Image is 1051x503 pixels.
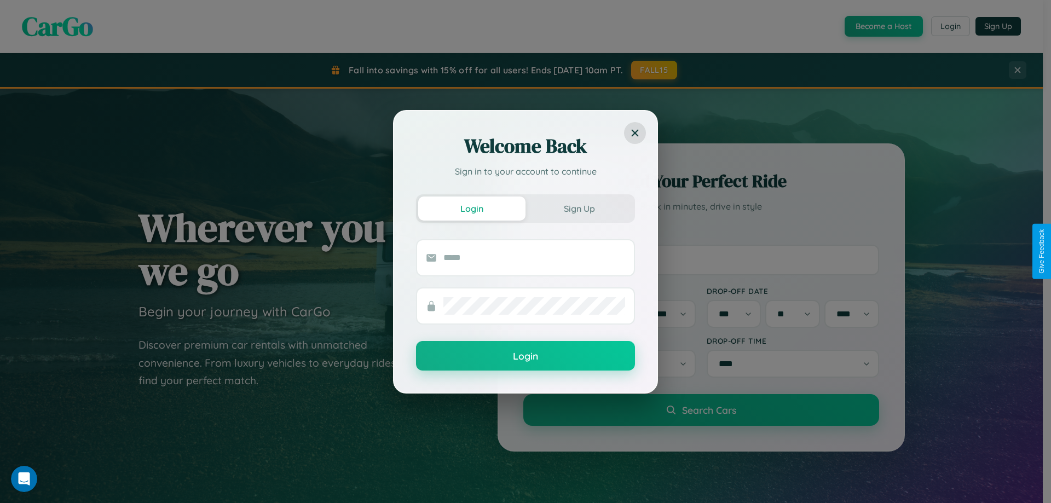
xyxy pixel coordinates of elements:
[416,341,635,371] button: Login
[418,196,525,221] button: Login
[525,196,633,221] button: Sign Up
[416,165,635,178] p: Sign in to your account to continue
[1038,229,1046,274] div: Give Feedback
[11,466,37,492] iframe: Intercom live chat
[416,133,635,159] h2: Welcome Back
